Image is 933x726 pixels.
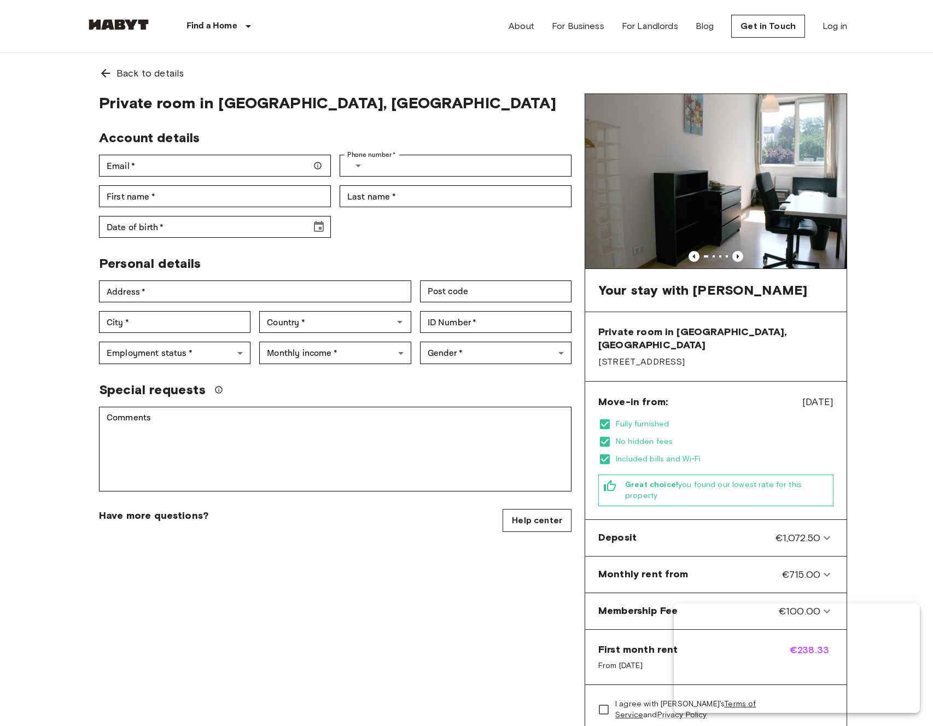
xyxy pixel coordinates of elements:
[616,419,833,430] span: Fully furnished
[340,185,572,207] div: Last name
[420,311,572,333] div: ID Number
[590,524,842,552] div: Deposit€1,072.50
[99,280,411,302] div: Address
[99,255,201,271] span: Personal details
[616,454,833,465] span: Included bills and Wi-Fi
[552,20,604,33] a: For Business
[99,185,331,207] div: First name
[625,479,829,501] span: you found our lowest rate for this property
[616,436,833,447] span: No hidden fees
[732,251,743,262] button: Previous image
[99,155,331,177] div: Email
[598,356,833,368] span: [STREET_ADDRESS]
[590,598,842,625] div: Membership Fee€100.00
[99,130,200,145] span: Account details
[782,567,820,582] span: €715.00
[86,19,151,30] img: Habyt
[598,325,833,352] span: Private room in [GEOGRAPHIC_DATA], [GEOGRAPHIC_DATA]
[99,93,572,112] span: Private room in [GEOGRAPHIC_DATA], [GEOGRAPHIC_DATA]
[214,385,223,394] svg: We'll do our best to accommodate your request, but please note we can't guarantee it will be poss...
[823,20,847,33] a: Log in
[313,161,322,170] svg: Make sure your email is correct — we'll send your booking details there.
[598,604,678,618] span: Membership Fee
[503,509,572,532] a: Help center
[775,531,820,545] span: €1,072.50
[657,710,707,719] a: Privacy Policy
[625,480,678,489] b: Great choice!
[598,395,668,408] span: Move-in from:
[615,699,825,721] span: I agree with [PERSON_NAME]'s and
[585,94,847,268] img: Marketing picture of unit DE-01-041-02M
[509,20,534,33] a: About
[598,282,807,298] span: Your stay with [PERSON_NAME]
[116,66,184,80] span: Back to details
[622,20,678,33] a: For Landlords
[598,567,689,582] span: Monthly rent from
[598,660,678,671] span: From [DATE]
[420,280,572,302] div: Post code
[598,643,678,656] span: First month rent
[731,15,805,38] a: Get in Touch
[86,53,847,93] a: Back to details
[696,20,714,33] a: Blog
[347,150,396,160] label: Phone number
[186,20,237,33] p: Find a Home
[99,382,206,398] span: Special requests
[99,407,572,491] div: Comments
[590,561,842,588] div: Monthly rent from€715.00
[615,699,756,719] a: Terms of Service
[347,155,369,177] button: Select country
[308,216,330,238] button: Choose date
[598,531,637,545] span: Deposit
[99,509,208,522] span: Have more questions?
[99,311,250,333] div: City
[802,395,833,409] span: [DATE]
[689,251,699,262] button: Previous image
[392,314,407,330] button: Open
